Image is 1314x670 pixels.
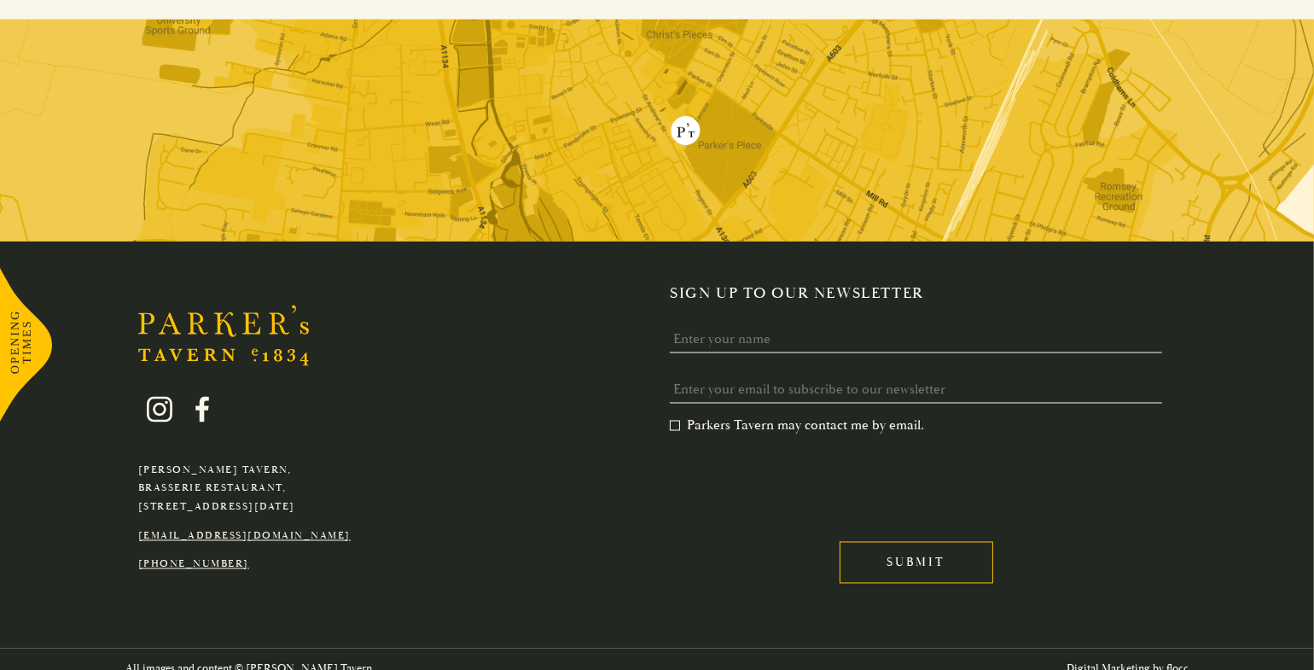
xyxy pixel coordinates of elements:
a: [PHONE_NUMBER] [138,558,249,571]
label: Parkers Tavern may contact me by email. [670,417,924,434]
input: Enter your email to subscribe to our newsletter [670,377,1162,404]
a: [EMAIL_ADDRESS][DOMAIN_NAME] [138,530,351,543]
iframe: reCAPTCHA [670,448,929,515]
input: Submit [840,542,993,584]
input: Enter your name [670,327,1162,353]
h2: Sign up to our newsletter [670,284,1176,303]
p: [PERSON_NAME] Tavern, Brasserie Restaurant, [STREET_ADDRESS][DATE] [138,462,351,517]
